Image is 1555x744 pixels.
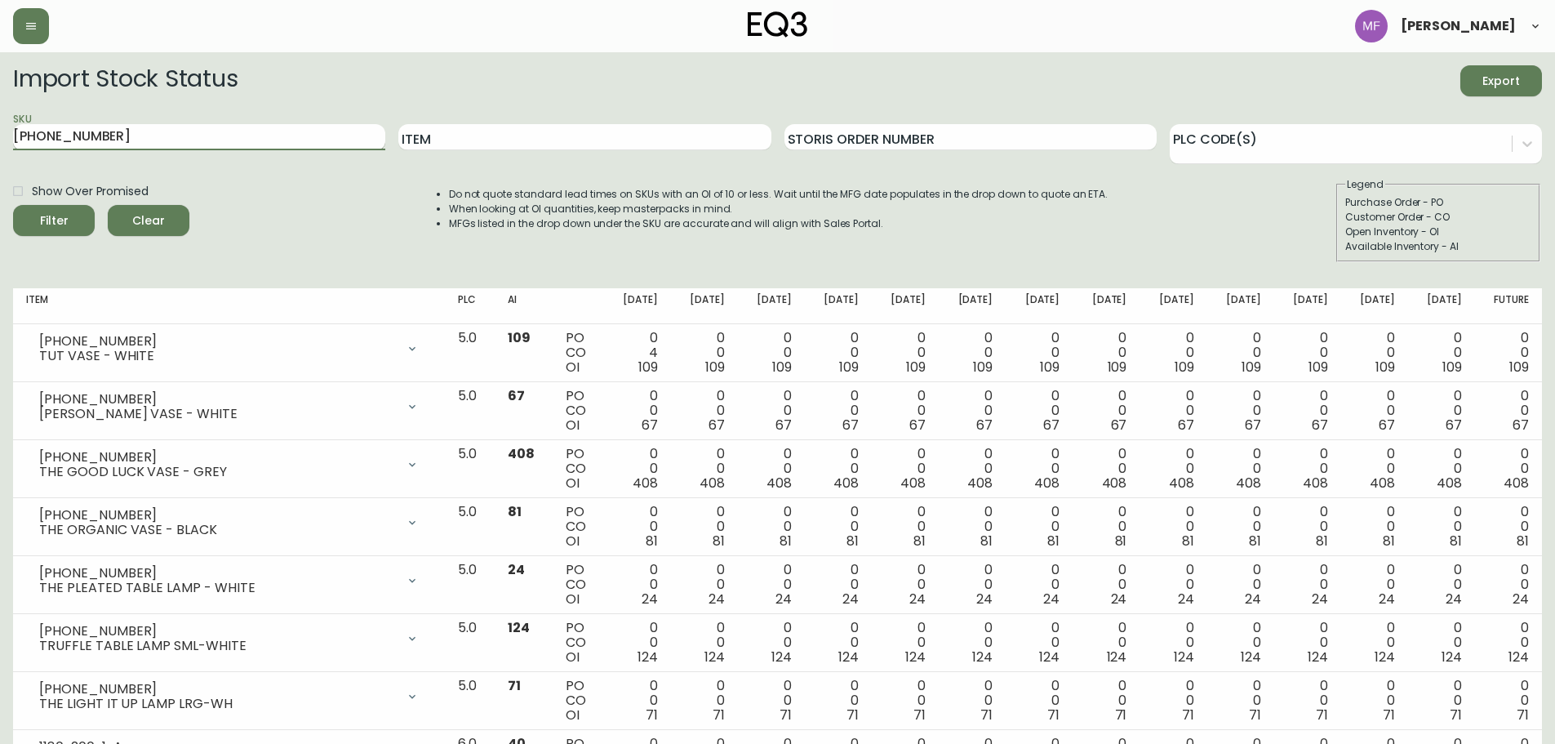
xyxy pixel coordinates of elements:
span: 124 [1375,648,1395,666]
span: 24 [1513,590,1529,608]
span: 408 [1303,474,1328,492]
span: 81 [913,532,926,550]
div: 0 0 [1019,389,1060,433]
div: 0 0 [1287,447,1328,491]
div: [PHONE_NUMBER]TRUFFLE TABLE LAMP SML-WHITE [26,621,432,657]
div: 0 0 [1421,563,1462,607]
div: Available Inventory - AI [1345,239,1531,254]
span: 408 [900,474,926,492]
span: 109 [906,358,926,376]
span: 24 [1245,590,1261,608]
span: 24 [909,590,926,608]
span: 71 [913,706,926,724]
h2: Import Stock Status [13,65,238,96]
div: 0 0 [751,505,792,549]
div: 0 0 [751,331,792,375]
span: 24 [842,590,859,608]
div: 0 4 [617,331,658,375]
div: [PHONE_NUMBER]THE LIGHT IT UP LAMP LRG-WH [26,679,432,715]
span: 71 [1383,706,1395,724]
span: 124 [838,648,859,666]
div: 0 0 [818,621,859,665]
div: 0 0 [617,563,658,607]
span: 67 [709,416,725,434]
span: 109 [1375,358,1395,376]
th: [DATE] [1341,288,1408,324]
div: 0 0 [952,679,993,723]
div: Purchase Order - PO [1345,195,1531,210]
div: [PHONE_NUMBER][PERSON_NAME] VASE - WHITE [26,389,432,425]
div: 0 0 [1287,679,1328,723]
div: 0 0 [1220,621,1260,665]
div: 0 0 [818,679,859,723]
span: 109 [1308,358,1328,376]
span: 24 [1111,590,1127,608]
span: 124 [1442,648,1462,666]
div: 0 0 [1354,331,1395,375]
div: 0 0 [684,331,725,375]
div: 0 0 [1153,505,1193,549]
div: 0 0 [1019,679,1060,723]
div: 0 0 [684,505,725,549]
span: 71 [1450,706,1462,724]
span: 81 [508,502,522,521]
div: THE LIGHT IT UP LAMP LRG-WH [39,697,396,711]
span: 109 [1242,358,1261,376]
th: [DATE] [671,288,738,324]
div: 0 0 [1220,447,1260,491]
span: 24 [1178,590,1194,608]
div: 0 0 [1019,621,1060,665]
div: 0 0 [1019,331,1060,375]
div: PO CO [566,331,590,375]
div: 0 0 [952,505,993,549]
span: 109 [839,358,859,376]
div: 0 0 [1354,621,1395,665]
div: THE PLEATED TABLE LAMP - WHITE [39,581,396,595]
th: [DATE] [1073,288,1140,324]
div: 0 0 [1421,621,1462,665]
div: 0 0 [1153,447,1193,491]
span: 408 [1504,474,1529,492]
th: Future [1475,288,1542,324]
div: 0 0 [885,505,926,549]
div: 0 0 [1086,389,1126,433]
div: PO CO [566,505,590,549]
div: 0 0 [1086,331,1126,375]
span: 124 [1039,648,1060,666]
span: 81 [1115,532,1127,550]
span: 124 [1241,648,1261,666]
span: 67 [909,416,926,434]
span: 124 [905,648,926,666]
span: 81 [1047,532,1060,550]
span: 67 [775,416,792,434]
span: 71 [846,706,859,724]
legend: Legend [1345,177,1385,192]
span: 24 [642,590,658,608]
td: 5.0 [445,614,495,672]
div: [PHONE_NUMBER] [39,508,396,523]
span: 67 [642,416,658,434]
div: PO CO [566,563,590,607]
span: OI [566,532,580,550]
img: 5fd4d8da6c6af95d0810e1fe9eb9239f [1355,10,1388,42]
span: Show Over Promised [32,183,149,200]
div: 0 0 [1287,621,1328,665]
div: 0 0 [1220,563,1260,607]
span: [PERSON_NAME] [1401,20,1516,33]
span: 71 [1517,706,1529,724]
span: 67 [508,386,525,405]
th: PLC [445,288,495,324]
div: 0 0 [952,447,993,491]
span: 67 [1111,416,1127,434]
span: 67 [842,416,859,434]
div: 0 0 [952,621,993,665]
div: 0 0 [617,621,658,665]
div: 0 0 [885,621,926,665]
div: 0 0 [1220,505,1260,549]
div: 0 0 [1019,447,1060,491]
th: Item [13,288,445,324]
span: 408 [967,474,993,492]
div: 0 0 [1421,331,1462,375]
span: 109 [1108,358,1127,376]
span: 67 [1312,416,1328,434]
